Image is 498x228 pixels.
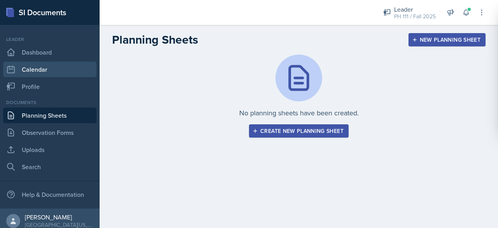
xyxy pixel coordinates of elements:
[394,12,436,21] div: PH 111 / Fall 2025
[3,44,96,60] a: Dashboard
[3,79,96,94] a: Profile
[3,108,96,123] a: Planning Sheets
[394,5,436,14] div: Leader
[239,108,359,118] p: No planning sheets have been created.
[3,142,96,157] a: Uploads
[3,36,96,43] div: Leader
[249,124,349,138] button: Create new planning sheet
[3,62,96,77] a: Calendar
[254,128,344,134] div: Create new planning sheet
[3,125,96,140] a: Observation Forms
[3,159,96,175] a: Search
[3,187,96,202] div: Help & Documentation
[112,33,198,47] h2: Planning Sheets
[25,213,93,221] div: [PERSON_NAME]
[3,99,96,106] div: Documents
[414,37,480,43] div: New Planning Sheet
[409,33,486,46] button: New Planning Sheet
